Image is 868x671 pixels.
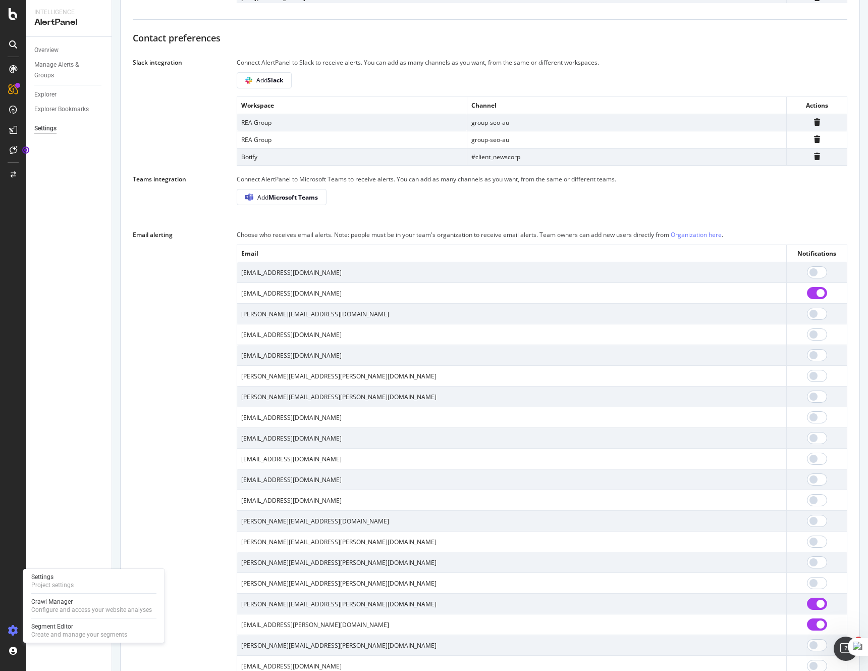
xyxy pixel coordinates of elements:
[27,597,160,615] a: Crawl ManagerConfigure and access your website analyses
[31,573,74,581] div: Settings
[27,572,160,590] a: SettingsProject settings
[31,581,74,589] div: Project settings
[21,146,30,155] div: Tooltip anchor
[237,490,787,511] td: [EMAIL_ADDRESS][DOMAIN_NAME]
[34,45,59,56] div: Overview
[245,77,252,84] img: BGgcIL3g.png
[237,469,787,490] td: [EMAIL_ADDRESS][DOMAIN_NAME]
[237,97,467,114] th: Workspace
[237,304,787,324] td: [PERSON_NAME][EMAIL_ADDRESS][DOMAIN_NAME]
[467,148,786,165] td: #client_newscorp
[467,131,786,148] td: group-seo-au
[34,60,95,81] div: Manage Alerts & Groups
[237,366,787,387] td: [PERSON_NAME][EMAIL_ADDRESS][PERSON_NAME][DOMAIN_NAME]
[791,101,843,110] div: Actions
[27,621,160,640] a: Segment EditorCreate and manage your segments
[34,8,103,17] div: Intelligence
[133,32,847,45] div: Contact preferences
[237,57,847,68] div: Connect AlertPanel to Slack to receive alerts. You can add as many channels as you want, from the...
[237,552,787,573] td: [PERSON_NAME][EMAIL_ADDRESS][PERSON_NAME][DOMAIN_NAME]
[237,511,787,532] td: [PERSON_NAME][EMAIL_ADDRESS][DOMAIN_NAME]
[467,97,786,114] th: Channel
[237,635,787,656] td: [PERSON_NAME][EMAIL_ADDRESS][PERSON_NAME][DOMAIN_NAME]
[237,189,327,205] button: AddMicrosoft Teams
[237,532,787,552] td: [PERSON_NAME][EMAIL_ADDRESS][PERSON_NAME][DOMAIN_NAME]
[34,123,57,134] div: Settings
[245,194,253,201] img: 8-M_K_5x.png
[256,76,283,84] span: Add
[133,175,186,183] div: Teams integration
[31,598,152,606] div: Crawl Manager
[34,104,104,115] a: Explorer Bookmarks
[268,193,318,202] b: Microsoft Teams
[31,622,127,631] div: Segment Editor
[237,345,787,366] td: [EMAIL_ADDRESS][DOMAIN_NAME]
[237,245,787,262] th: Email
[834,637,858,661] iframe: Intercom live chat
[31,631,127,639] div: Create and manage your segments
[34,60,104,81] a: Manage Alerts & Groups
[133,58,182,67] div: Slack integration
[237,324,787,345] td: [EMAIL_ADDRESS][DOMAIN_NAME]
[671,230,722,239] a: Organization here
[237,229,847,241] div: Choose who receives email alerts. Note: people must be in your team's organization to receive ema...
[854,637,862,645] span: 1
[34,17,103,28] div: AlertPanel
[34,123,104,134] a: Settings
[237,614,787,635] td: [EMAIL_ADDRESS][PERSON_NAME][DOMAIN_NAME]
[237,114,467,131] td: REA Group
[237,387,787,407] td: [PERSON_NAME][EMAIL_ADDRESS][PERSON_NAME][DOMAIN_NAME]
[237,131,467,148] td: REA Group
[237,72,292,88] button: AddSlack
[237,148,467,165] td: Botify
[467,114,786,131] td: group-seo-au
[257,193,318,202] div: Add
[237,573,787,594] td: [PERSON_NAME][EMAIL_ADDRESS][PERSON_NAME][DOMAIN_NAME]
[237,262,787,283] td: [EMAIL_ADDRESS][DOMAIN_NAME]
[34,89,57,100] div: Explorer
[133,230,173,239] div: Email alerting
[237,449,787,469] td: [EMAIL_ADDRESS][DOMAIN_NAME]
[237,594,787,614] td: [PERSON_NAME][EMAIL_ADDRESS][PERSON_NAME][DOMAIN_NAME]
[34,104,89,115] div: Explorer Bookmarks
[237,428,787,449] td: [EMAIL_ADDRESS][DOMAIN_NAME]
[237,174,847,185] div: Connect AlertPanel to Microsoft Teams to receive alerts. You can add as many channels as you want...
[237,283,787,304] td: [EMAIL_ADDRESS][DOMAIN_NAME]
[237,407,787,428] td: [EMAIL_ADDRESS][DOMAIN_NAME]
[267,76,283,84] b: Slack
[34,45,104,56] a: Overview
[31,606,152,614] div: Configure and access your website analyses
[791,249,843,258] div: Notifications
[34,89,104,100] a: Explorer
